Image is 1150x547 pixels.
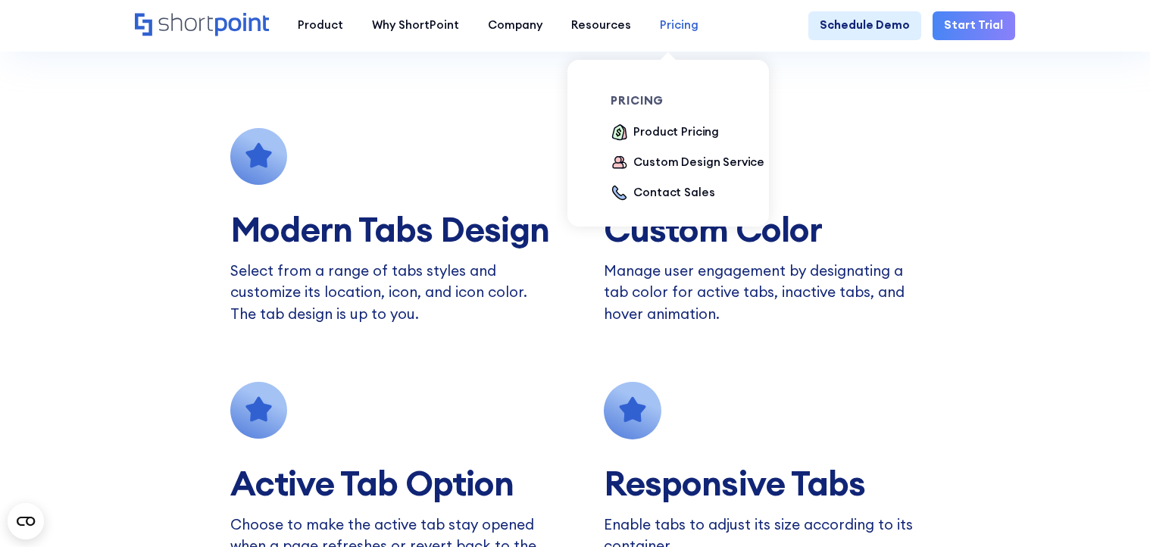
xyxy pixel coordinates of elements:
p: Select from a range of tabs styles and customize its location, icon, and icon color. The tab desi... [230,260,546,324]
a: Contact Sales [611,184,714,203]
div: Company [488,17,542,34]
div: Contact Sales [633,184,714,202]
a: Product Pricing [611,123,719,142]
h2: Active Tab Option [230,464,581,502]
div: Resources [571,17,631,34]
a: Custom Design Service [611,154,764,173]
div: Product [298,17,343,34]
a: Why ShortPoint [358,11,473,40]
h2: Modern Tabs Design [230,210,581,248]
div: Custom Design Service [633,154,764,171]
a: Pricing [645,11,713,40]
div: Pricing [660,17,698,34]
a: Home [135,13,268,38]
a: Product [283,11,358,40]
h2: Custom Color [604,210,955,248]
h2: Responsive Tabs [604,464,955,502]
div: pricing [611,95,772,106]
button: Open CMP widget [8,503,44,539]
iframe: Chat Widget [1074,474,1150,547]
div: Why ShortPoint [372,17,459,34]
a: Resources [557,11,645,40]
div: Product Pricing [633,123,719,141]
p: Manage user engagement by designating a tab color for active tabs, inactive tabs, and hover anima... [604,260,920,324]
a: Schedule Demo [808,11,921,40]
a: Company [473,11,557,40]
a: Start Trial [933,11,1014,40]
